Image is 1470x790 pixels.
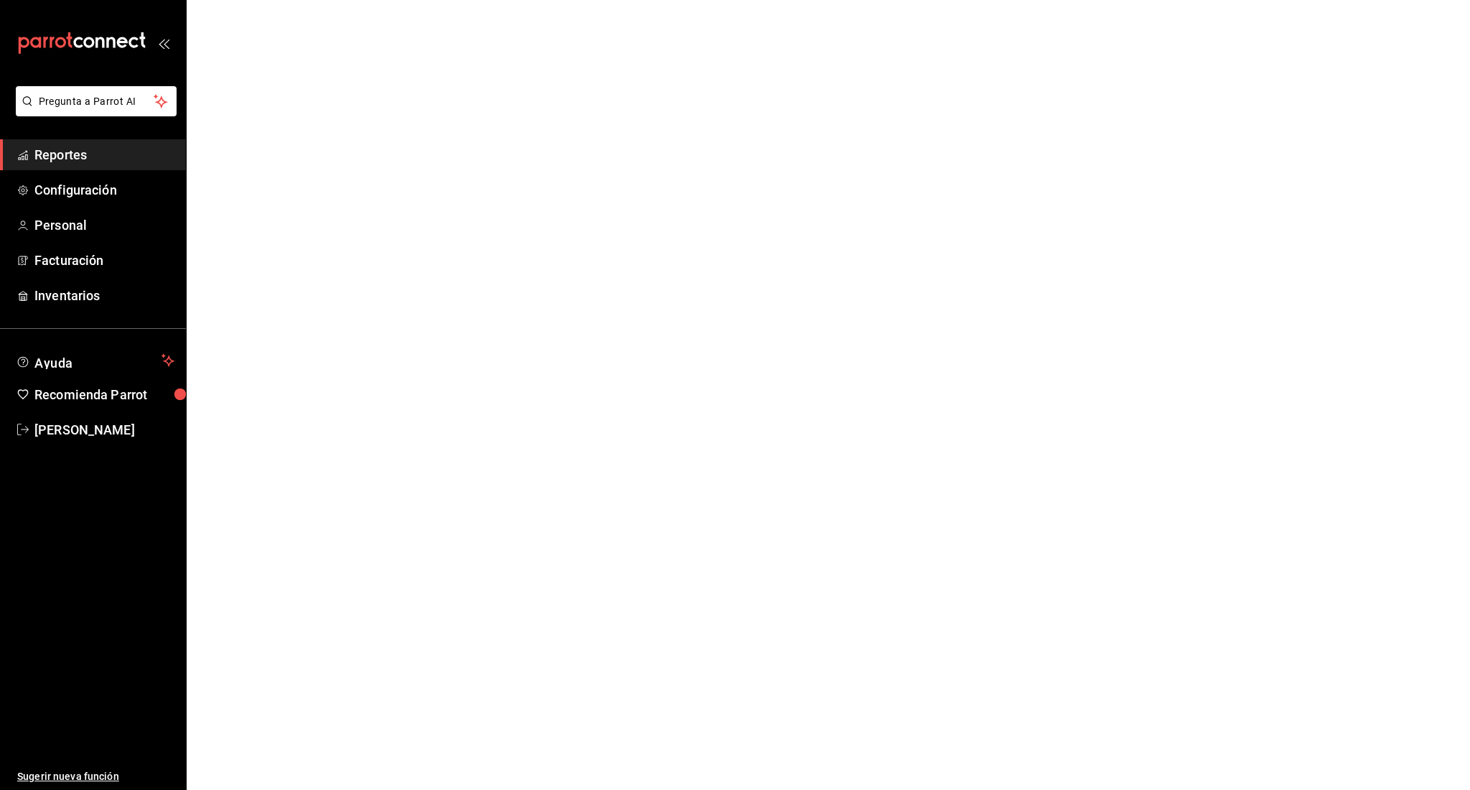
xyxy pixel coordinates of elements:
[34,385,174,404] span: Recomienda Parrot
[158,37,169,49] button: open_drawer_menu
[34,420,174,440] span: [PERSON_NAME]
[34,145,174,164] span: Reportes
[34,180,174,200] span: Configuración
[16,86,177,116] button: Pregunta a Parrot AI
[10,104,177,119] a: Pregunta a Parrot AI
[39,94,154,109] span: Pregunta a Parrot AI
[17,769,174,784] span: Sugerir nueva función
[34,251,174,270] span: Facturación
[34,215,174,235] span: Personal
[34,352,156,369] span: Ayuda
[34,286,174,305] span: Inventarios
